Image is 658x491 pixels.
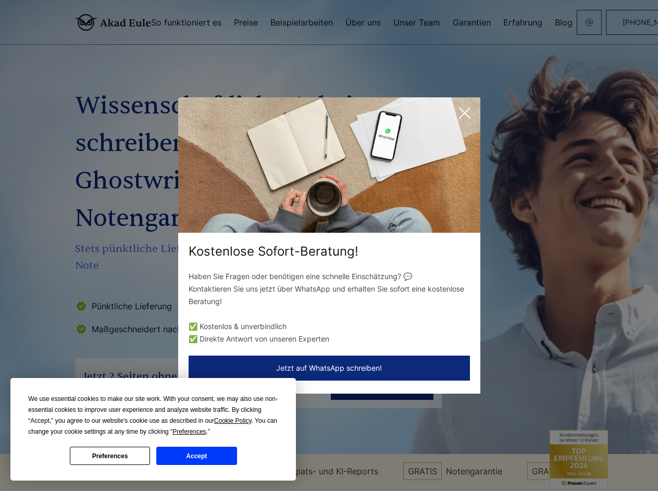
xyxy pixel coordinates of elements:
[214,417,252,424] span: Cookie Policy
[28,394,278,437] div: We use essential cookies to make our site work. With your consent, we may also use non-essential ...
[172,428,206,435] span: Preferences
[156,447,237,465] button: Accept
[70,447,150,465] button: Preferences
[189,320,470,333] li: ✅ Kostenlos & unverbindlich
[189,333,470,345] li: ✅ Direkte Antwort von unseren Experten
[10,378,296,481] div: Cookie Consent Prompt
[189,356,470,381] button: Jetzt auf WhatsApp schreiben!
[178,243,480,260] div: Kostenlose Sofort-Beratung!
[178,97,480,233] img: exit
[189,270,470,308] p: Haben Sie Fragen oder benötigen eine schnelle Einschätzung? 💬 Kontaktieren Sie uns jetzt über Wha...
